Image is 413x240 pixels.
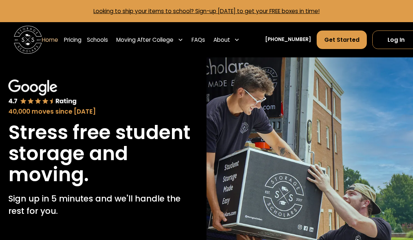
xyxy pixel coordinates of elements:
[87,30,108,50] a: Schools
[14,26,42,54] img: Storage Scholars main logo
[8,192,198,217] p: Sign up in 5 minutes and we'll handle the rest for you.
[192,30,205,50] a: FAQs
[113,30,186,50] div: Moving After College
[93,7,320,15] a: Looking to ship your items to school? Sign-up [DATE] to get your FREE boxes in time!
[8,80,77,106] img: Google 4.7 star rating
[116,36,173,44] div: Moving After College
[64,30,81,50] a: Pricing
[265,36,311,43] a: [PHONE_NUMBER]
[213,36,230,44] div: About
[317,30,366,49] a: Get Started
[42,30,58,50] a: Home
[210,30,242,50] div: About
[8,107,198,117] div: 40,000 moves since [DATE]
[8,122,198,185] h1: Stress free student storage and moving.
